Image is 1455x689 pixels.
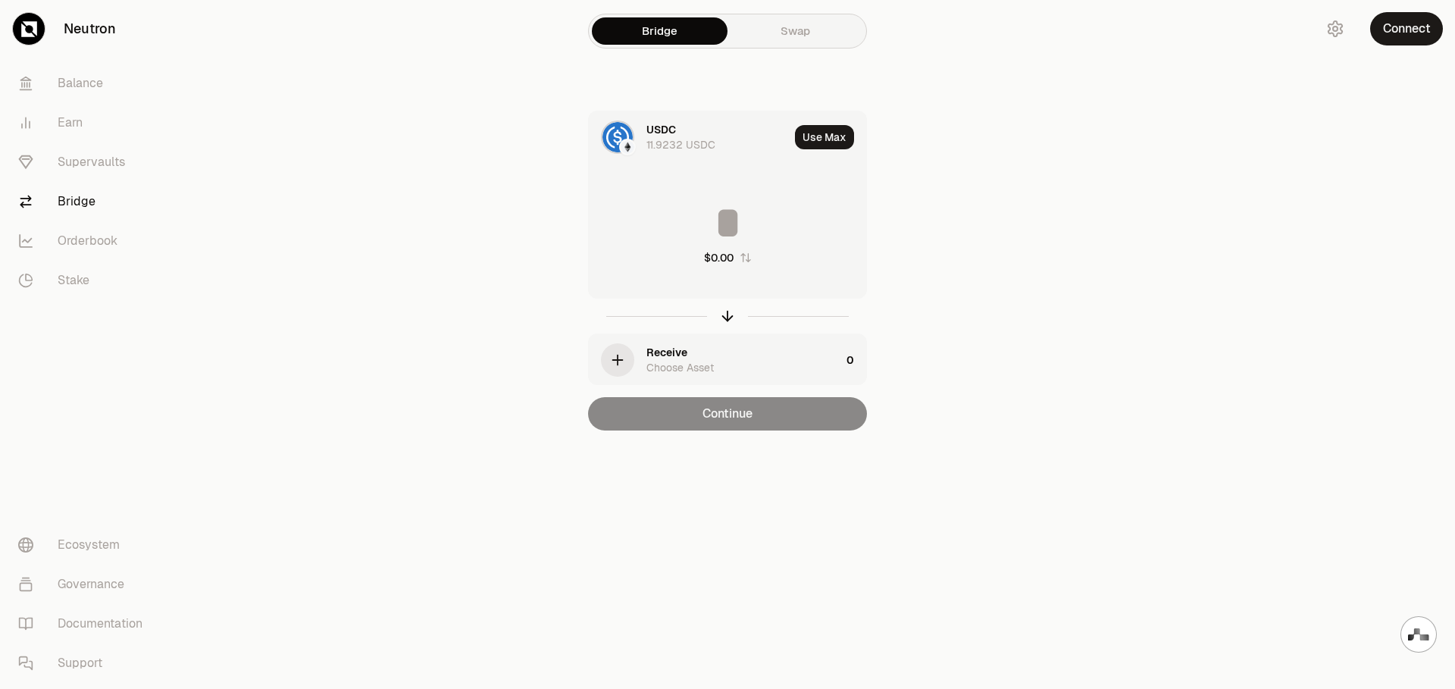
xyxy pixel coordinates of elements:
a: Supervaults [6,142,164,182]
a: Support [6,644,164,683]
a: Ecosystem [6,525,164,565]
div: Choose Asset [646,360,714,375]
button: ReceiveChoose Asset0 [589,334,866,386]
a: Stake [6,261,164,300]
div: Receive [646,345,687,360]
img: svg+xml,%3Csvg%20xmlns%3D%22http%3A%2F%2Fwww.w3.org%2F2000%2Fsvg%22%20width%3D%2228%22%20height%3... [1408,628,1429,640]
a: Governance [6,565,164,604]
div: USDC LogoEthereum LogoUSDC11.9232 USDC [589,111,789,163]
button: Use Max [795,125,854,149]
div: ReceiveChoose Asset [589,334,840,386]
a: Balance [6,64,164,103]
a: Earn [6,103,164,142]
a: Documentation [6,604,164,644]
button: Connect [1370,12,1443,45]
a: Orderbook [6,221,164,261]
div: $0.00 [704,250,734,265]
img: Ethereum Logo [621,140,634,154]
div: 0 [846,334,866,386]
a: Swap [727,17,863,45]
button: $0.00 [704,250,752,265]
a: Bridge [6,182,164,221]
a: Bridge [592,17,727,45]
div: 11.9232 USDC [646,137,715,152]
div: USDC [646,122,676,137]
img: USDC Logo [602,122,633,152]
